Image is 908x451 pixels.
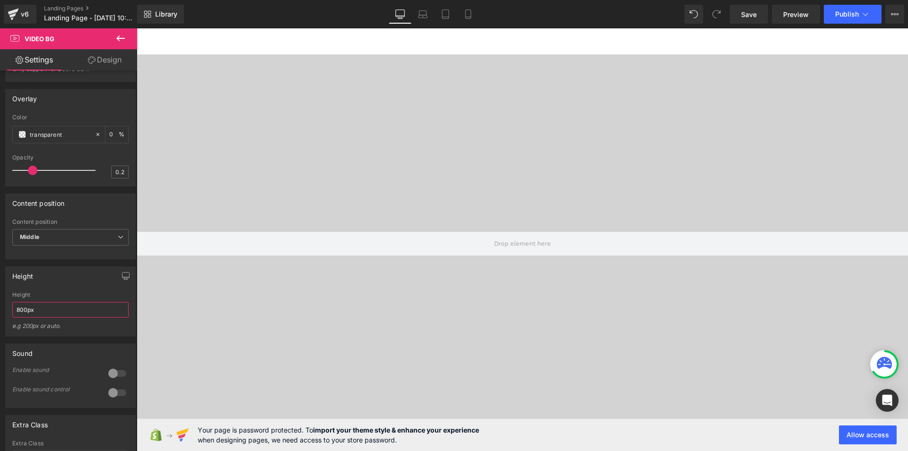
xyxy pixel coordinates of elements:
a: Tablet [434,5,457,24]
span: Preview [783,9,809,19]
a: Laptop [411,5,434,24]
div: Sound [12,344,33,357]
span: Landing Page - [DATE] 10:30:12 [44,14,135,22]
a: Desktop [389,5,411,24]
span: Save [741,9,757,19]
div: Extra Class [12,416,48,429]
div: % [105,126,128,143]
span: Publish [835,10,859,18]
div: Content position [12,219,129,225]
span: Video Bg [25,35,54,43]
div: Extra Class [12,440,129,447]
input: Color [30,129,90,140]
button: Allow access [839,425,897,444]
span: Your page is password protected. To when designing pages, we need access to your store password. [198,425,479,445]
a: Preview [772,5,820,24]
div: Color [12,114,129,121]
span: Library [155,10,177,18]
button: Redo [707,5,726,24]
b: Middle [20,233,39,240]
div: Content position [12,194,64,207]
a: Landing Pages [44,5,153,12]
div: Enable sound control [12,386,97,393]
div: Only support for UCare CDN [12,65,129,79]
div: v6 [19,8,31,20]
a: v6 [4,5,36,24]
a: Mobile [457,5,480,24]
div: Height [12,292,129,298]
a: New Library [137,5,184,24]
strong: import your theme style & enhance your experience [313,426,479,434]
button: More [885,5,904,24]
div: Height [12,267,33,280]
button: Undo [684,5,703,24]
button: Publish [824,5,882,24]
div: Enable sound [12,367,97,373]
div: Overlay [12,89,37,103]
div: Open Intercom Messenger [876,389,899,412]
div: e.g 200px or auto. [12,322,129,336]
div: Opacity [12,154,129,161]
a: Design [70,49,139,71]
